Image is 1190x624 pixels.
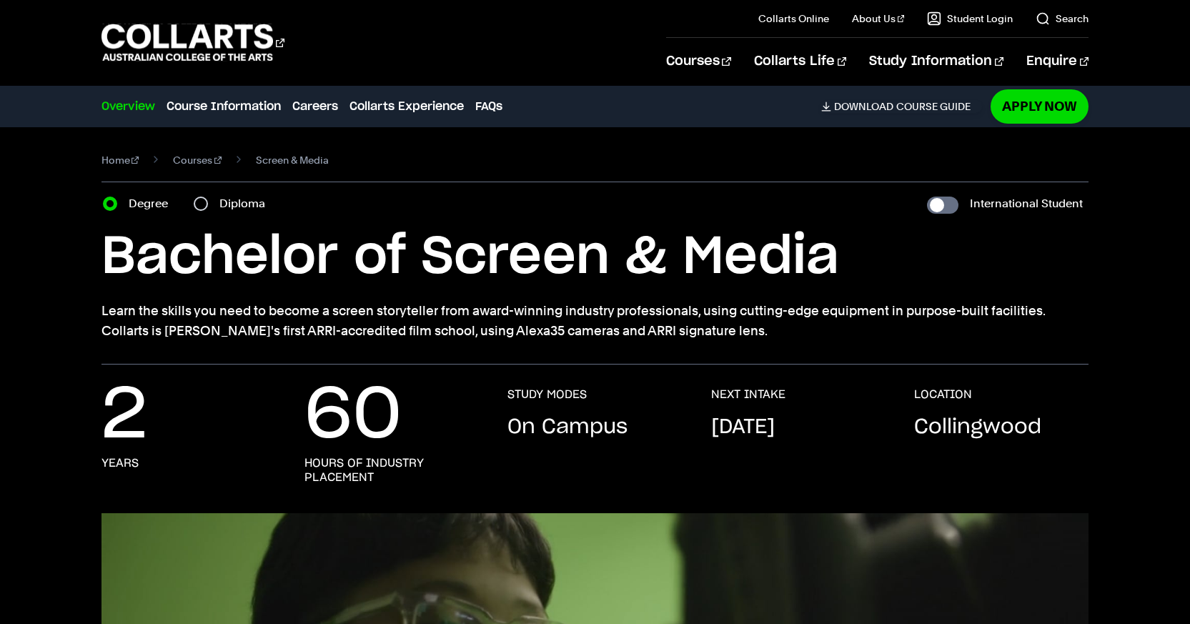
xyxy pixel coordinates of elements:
[173,150,222,170] a: Courses
[219,194,274,214] label: Diploma
[711,387,785,402] h3: NEXT INTAKE
[1026,38,1089,85] a: Enquire
[914,387,972,402] h3: LOCATION
[101,301,1089,341] p: Learn the skills you need to become a screen storyteller from award-winning industry professional...
[304,387,402,445] p: 60
[666,38,731,85] a: Courses
[758,11,829,26] a: Collarts Online
[101,387,147,445] p: 2
[970,194,1083,214] label: International Student
[869,38,1003,85] a: Study Information
[1036,11,1089,26] a: Search
[101,98,155,115] a: Overview
[507,413,628,442] p: On Campus
[304,456,479,485] h3: hours of industry placement
[711,413,775,442] p: [DATE]
[914,413,1041,442] p: Collingwood
[101,456,139,470] h3: years
[754,38,846,85] a: Collarts Life
[101,225,1089,289] h1: Bachelor of Screen & Media
[852,11,905,26] a: About Us
[256,150,329,170] span: Screen & Media
[834,100,893,113] span: Download
[927,11,1013,26] a: Student Login
[349,98,464,115] a: Collarts Experience
[129,194,177,214] label: Degree
[292,98,338,115] a: Careers
[991,89,1089,123] a: Apply Now
[101,150,139,170] a: Home
[507,387,587,402] h3: STUDY MODES
[167,98,281,115] a: Course Information
[101,22,284,63] div: Go to homepage
[475,98,502,115] a: FAQs
[821,100,982,113] a: DownloadCourse Guide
